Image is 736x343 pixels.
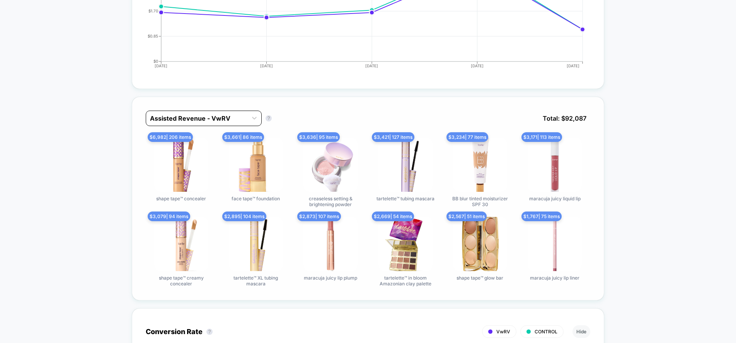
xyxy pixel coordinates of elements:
[496,329,510,334] span: VwRV
[232,196,280,201] span: face tape™ foundation
[297,212,341,221] span: $ 2,873 | 107 items
[266,115,272,121] button: ?
[148,34,158,38] tspan: $0.85
[304,275,357,281] span: maracuja juicy lip plump
[303,138,358,192] img: creaseless setting & brightening powder
[453,138,507,192] img: BB blur tinted moisturizer SPF 30
[153,59,158,63] tspan: $0
[446,212,487,221] span: $ 2,567 | 51 items
[378,217,433,271] img: tartelette™ in bloom Amazonian clay palette
[528,217,582,271] img: maracuja juicy lip liner
[453,217,507,271] img: shape tape™ glow bar
[154,217,208,271] img: shape tape™ creamy concealer
[539,111,590,126] span: Total: $ 92,087
[303,217,358,271] img: maracuja juicy lip plump
[155,63,167,68] tspan: [DATE]
[372,132,414,142] span: $ 3,421 | 127 items
[297,132,340,142] span: $ 3,636 | 95 items
[229,217,283,271] img: tartelette™ XL tubing mascara
[222,212,266,221] span: $ 2,895 | 104 items
[222,132,264,142] span: $ 3,661 | 86 items
[302,196,359,207] span: creaseless setting & brightening powder
[451,196,509,207] span: BB blur tinted moisturizer SPF 30
[148,9,158,13] tspan: $1.70
[530,275,579,281] span: maracuja juicy lip liner
[377,196,434,201] span: tartelette™ tubing mascara
[567,63,580,68] tspan: [DATE]
[227,275,285,287] span: tartelette™ XL tubing mascara
[156,196,206,201] span: shape tape™ concealer
[372,212,414,221] span: $ 2,669 | 54 items
[148,132,193,142] span: $ 6,982 | 206 items
[446,132,488,142] span: $ 3,234 | 77 items
[529,196,581,201] span: maracuja juicy liquid lip
[229,138,283,192] img: face tape™ foundation
[154,138,208,192] img: shape tape™ concealer
[521,132,562,142] span: $ 3,171 | 113 items
[366,63,378,68] tspan: [DATE]
[528,138,582,192] img: maracuja juicy liquid lip
[206,329,213,335] button: ?
[535,329,557,334] span: CONTROL
[471,63,484,68] tspan: [DATE]
[378,138,433,192] img: tartelette™ tubing mascara
[148,212,190,221] span: $ 3,079 | 94 items
[457,275,503,281] span: shape tape™ glow bar
[377,275,434,287] span: tartelette™ in bloom Amazonian clay palette
[152,275,210,287] span: shape tape™ creamy concealer
[521,212,562,221] span: $ 1,767 | 75 items
[572,325,590,338] button: Hide
[260,63,273,68] tspan: [DATE]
